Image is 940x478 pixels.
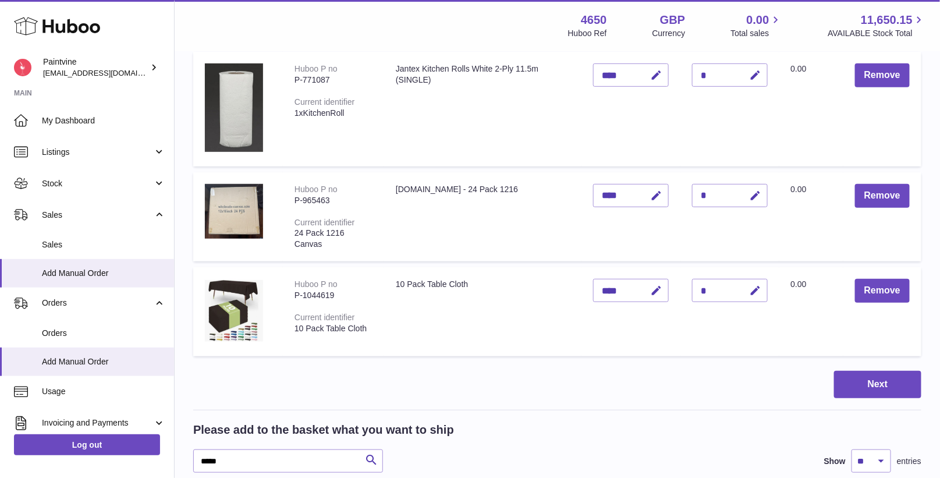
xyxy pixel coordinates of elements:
button: Remove [855,279,910,303]
span: Stock [42,178,153,189]
strong: 4650 [581,12,607,28]
button: Remove [855,63,910,87]
img: wholesale-canvas.com - 24 Pack 1216 [205,184,263,239]
span: Invoicing and Payments [42,417,153,429]
span: Add Manual Order [42,268,165,279]
span: Sales [42,239,165,250]
div: Huboo P no [295,64,338,73]
a: Log out [14,434,160,455]
span: 11,650.15 [861,12,913,28]
div: 24 Pack 1216 Canvas [295,228,373,250]
strong: GBP [660,12,685,28]
div: Current identifier [295,218,355,227]
span: Add Manual Order [42,356,165,367]
div: Huboo P no [295,185,338,194]
span: Listings [42,147,153,158]
span: My Dashboard [42,115,165,126]
span: 0.00 [791,64,807,73]
div: Huboo P no [295,279,338,289]
span: entries [897,456,921,467]
div: Current identifier [295,313,355,322]
div: Current identifier [295,97,355,107]
td: 10 Pack Table Cloth [384,267,581,356]
span: Orders [42,298,153,309]
span: 0.00 [747,12,769,28]
span: Usage [42,386,165,397]
div: P-965463 [295,195,373,206]
span: 0.00 [791,185,807,194]
span: AVAILABLE Stock Total [828,28,926,39]
img: Jantex Kitchen Rolls White 2-Ply 11.5m (SINGLE) [205,63,263,152]
div: 10 Pack Table Cloth [295,323,373,334]
div: 1xKitchenRoll [295,108,373,119]
td: Jantex Kitchen Rolls White 2-Ply 11.5m (SINGLE) [384,52,581,167]
a: 0.00 Total sales [730,12,782,39]
span: Sales [42,210,153,221]
span: 0.00 [791,279,807,289]
button: Remove [855,184,910,208]
div: P-771087 [295,75,373,86]
button: Next [834,371,921,398]
div: P-1044619 [295,290,373,301]
div: Huboo Ref [568,28,607,39]
div: Paintvine [43,56,148,79]
img: 10 Pack Table Cloth [205,279,263,342]
img: euan@paintvine.co.uk [14,59,31,76]
div: Currency [652,28,686,39]
h2: Please add to the basket what you want to ship [193,422,454,438]
a: 11,650.15 AVAILABLE Stock Total [828,12,926,39]
span: Total sales [730,28,782,39]
td: [DOMAIN_NAME] - 24 Pack 1216 [384,172,581,261]
span: Orders [42,328,165,339]
span: [EMAIL_ADDRESS][DOMAIN_NAME] [43,68,171,77]
label: Show [824,456,846,467]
